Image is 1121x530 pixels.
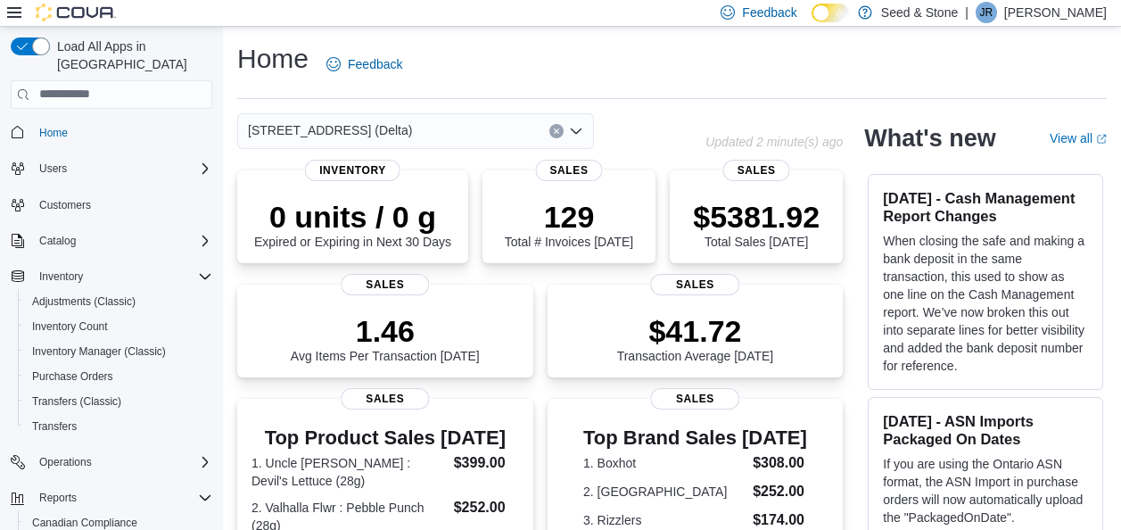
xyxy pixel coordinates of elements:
[505,199,633,235] p: 129
[291,313,480,363] div: Avg Items Per Transaction [DATE]
[32,516,137,530] span: Canadian Compliance
[454,452,519,474] dd: $399.00
[693,199,820,249] div: Total Sales [DATE]
[25,391,212,412] span: Transfers (Classic)
[39,126,68,140] span: Home
[25,316,115,337] a: Inventory Count
[237,41,309,77] h1: Home
[25,366,212,387] span: Purchase Orders
[617,313,774,363] div: Transaction Average [DATE]
[753,481,807,502] dd: $252.00
[549,124,564,138] button: Clear input
[505,199,633,249] div: Total # Invoices [DATE]
[251,454,447,490] dt: 1. Uncle [PERSON_NAME] : Devil's Lettuce (28g)
[291,313,480,349] p: 1.46
[32,451,99,473] button: Operations
[18,314,219,339] button: Inventory Count
[18,389,219,414] button: Transfers (Classic)
[32,266,212,287] span: Inventory
[32,266,90,287] button: Inventory
[4,120,219,145] button: Home
[25,316,212,337] span: Inventory Count
[341,388,429,410] span: Sales
[965,2,969,23] p: |
[881,2,958,23] p: Seed & Stone
[32,158,212,179] span: Users
[319,46,409,82] a: Feedback
[18,364,219,389] button: Purchase Orders
[883,455,1088,526] p: If you are using the Ontario ASN format, the ASN Import in purchase orders will now automatically...
[1050,131,1107,145] a: View allExternal link
[25,341,173,362] a: Inventory Manager (Classic)
[305,160,400,181] span: Inventory
[254,199,451,249] div: Expired or Expiring in Next 30 Days
[32,369,113,384] span: Purchase Orders
[651,388,739,410] span: Sales
[341,274,429,295] span: Sales
[254,199,451,235] p: 0 units / 0 g
[248,120,412,141] span: [STREET_ADDRESS] (Delta)
[32,487,84,509] button: Reports
[348,55,402,73] span: Feedback
[617,313,774,349] p: $41.72
[25,291,143,312] a: Adjustments (Classic)
[812,22,812,23] span: Dark Mode
[32,122,75,144] a: Home
[583,454,746,472] dt: 1. Boxhot
[742,4,796,21] span: Feedback
[980,2,993,23] span: JR
[39,198,91,212] span: Customers
[39,455,92,469] span: Operations
[4,192,219,218] button: Customers
[39,491,77,505] span: Reports
[25,416,84,437] a: Transfers
[32,319,108,334] span: Inventory Count
[723,160,790,181] span: Sales
[4,485,219,510] button: Reports
[32,121,212,144] span: Home
[753,452,807,474] dd: $308.00
[32,419,77,434] span: Transfers
[583,511,746,529] dt: 3. Rizzlers
[32,194,212,216] span: Customers
[32,451,212,473] span: Operations
[536,160,603,181] span: Sales
[25,391,128,412] a: Transfers (Classic)
[32,294,136,309] span: Adjustments (Classic)
[4,156,219,181] button: Users
[812,4,849,22] input: Dark Mode
[693,199,820,235] p: $5381.92
[32,195,98,216] a: Customers
[251,427,519,449] h3: Top Product Sales [DATE]
[18,414,219,439] button: Transfers
[32,394,121,409] span: Transfers (Classic)
[1096,134,1107,145] svg: External link
[864,124,995,153] h2: What's new
[569,124,583,138] button: Open list of options
[18,339,219,364] button: Inventory Manager (Classic)
[39,234,76,248] span: Catalog
[4,264,219,289] button: Inventory
[883,232,1088,375] p: When closing the safe and making a bank deposit in the same transaction, this used to show as one...
[4,228,219,253] button: Catalog
[4,450,219,475] button: Operations
[25,291,212,312] span: Adjustments (Classic)
[25,341,212,362] span: Inventory Manager (Classic)
[883,412,1088,448] h3: [DATE] - ASN Imports Packaged On Dates
[39,269,83,284] span: Inventory
[583,427,807,449] h3: Top Brand Sales [DATE]
[32,158,74,179] button: Users
[32,344,166,359] span: Inventory Manager (Classic)
[651,274,739,295] span: Sales
[18,289,219,314] button: Adjustments (Classic)
[32,230,212,252] span: Catalog
[32,487,212,509] span: Reports
[454,497,519,518] dd: $252.00
[25,416,212,437] span: Transfers
[976,2,997,23] div: Jimmie Rao
[705,135,843,149] p: Updated 2 minute(s) ago
[36,4,116,21] img: Cova
[50,37,212,73] span: Load All Apps in [GEOGRAPHIC_DATA]
[32,230,83,252] button: Catalog
[39,161,67,176] span: Users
